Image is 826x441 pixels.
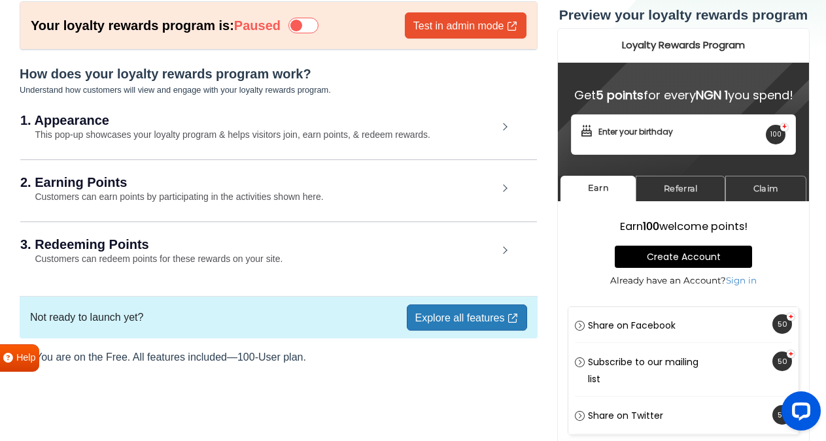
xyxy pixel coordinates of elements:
a: Earn [3,148,78,172]
strong: NGN 1 [139,59,171,75]
small: This pop-up showcases your loyalty program & helps visitors join, earn points, & redeem rewards. [20,129,430,140]
strong: 5 points [39,59,86,75]
small: Customers can earn points by participating in the activities shown here. [20,191,324,202]
span: Not ready to launch yet? [30,310,143,325]
p: Already have an Account? [24,246,229,259]
strong: Paused [234,18,281,33]
h3: Preview your loyalty rewards program [557,7,810,23]
h4: Get for every you spend! [14,61,239,74]
span: Help [16,351,36,365]
h2: 1. Appearance [20,114,498,127]
a: Claim [168,148,249,173]
small: Customers can redeem points for these rewards on your site. [20,253,283,264]
h6: Your loyalty rewards program is: [31,18,281,33]
strong: 100 [86,191,102,206]
a: Referral [78,148,168,173]
h2: Loyalty Rewards Program [7,12,245,23]
h3: Earn welcome points! [24,193,229,204]
a: Test in admin mode [405,12,526,39]
a: Create Account [58,218,195,240]
a: Explore all features [407,304,527,331]
p: You are on the Free. All features included—100-User plan. [20,349,538,365]
a: Sign in [169,247,199,257]
iframe: LiveChat chat widget [771,386,826,441]
h2: 3. Redeeming Points [20,238,498,251]
h5: How does your loyalty rewards program work? [20,66,538,82]
small: Understand how customers will view and engage with your loyalty rewards program. [20,85,331,95]
h2: 2. Earning Points [20,176,498,189]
